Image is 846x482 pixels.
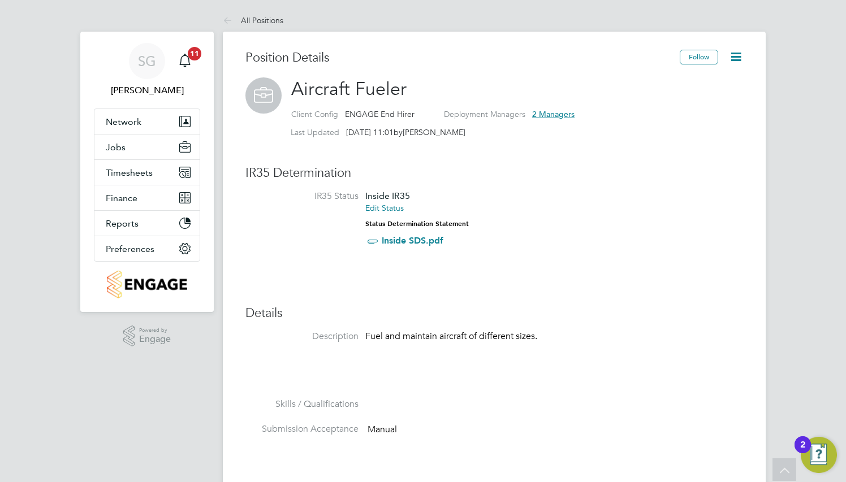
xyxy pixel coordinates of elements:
[174,43,196,79] a: 11
[106,244,154,254] span: Preferences
[382,235,443,246] a: Inside SDS.pdf
[291,127,339,137] label: Last Updated
[800,445,805,459] div: 2
[94,43,200,97] a: SG[PERSON_NAME]
[223,15,283,25] a: All Positions
[365,220,469,228] strong: Status Determination Statement
[106,218,139,229] span: Reports
[106,116,141,127] span: Network
[245,423,359,435] label: Submission Acceptance
[680,50,718,64] button: Follow
[444,109,525,119] label: Deployment Managers
[106,167,153,178] span: Timesheets
[368,424,397,436] span: Manual
[532,109,575,119] span: 2 Managers
[123,325,171,347] a: Powered byEngage
[94,109,200,134] button: Network
[365,203,404,213] a: Edit Status
[403,127,465,137] span: [PERSON_NAME]
[245,398,359,410] label: Skills / Qualifications
[291,78,407,100] span: Aircraft Fueler
[291,109,338,119] label: Client Config
[365,190,410,201] span: Inside IR35
[94,236,200,261] button: Preferences
[94,160,200,185] button: Timesheets
[94,271,200,298] a: Go to home page
[94,185,200,210] button: Finance
[139,335,171,344] span: Engage
[245,190,359,202] label: IR35 Status
[245,50,680,66] h3: Position Details
[107,271,188,298] img: engagetech2-logo-retina.png
[801,437,837,473] button: Open Resource Center, 2 new notifications
[188,47,201,60] span: 11
[245,331,359,342] label: Description
[94,134,200,159] button: Jobs
[346,127,394,137] span: [DATE] 11:01
[291,127,465,137] div: by
[94,84,200,97] span: Sophia Goodwin
[138,54,156,68] span: SG
[139,325,171,335] span: Powered by
[365,331,648,342] p: Fuel and maintain aircraft of different sizes.
[80,32,214,312] nav: Main navigation
[94,211,200,236] button: Reports
[106,142,126,153] span: Jobs
[345,109,415,119] span: ENGAGE End Hirer
[245,305,743,322] h3: Details
[106,193,137,203] span: Finance
[245,165,743,181] h3: IR35 Determination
